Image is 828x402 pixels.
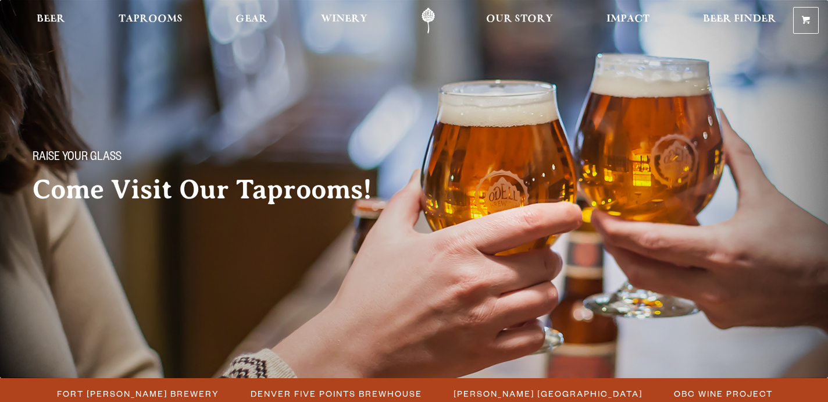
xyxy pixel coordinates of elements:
span: Beer Finder [703,15,776,24]
span: Gear [235,15,267,24]
a: Beer Finder [695,8,784,34]
h2: Come Visit Our Taprooms! [33,175,395,204]
a: [PERSON_NAME] [GEOGRAPHIC_DATA] [447,385,648,402]
a: Gear [228,8,275,34]
a: Taprooms [111,8,190,34]
span: Impact [606,15,649,24]
a: Beer [29,8,73,34]
span: [PERSON_NAME] [GEOGRAPHIC_DATA] [454,385,643,402]
a: Our Story [479,8,561,34]
a: Fort [PERSON_NAME] Brewery [50,385,225,402]
a: Odell Home [406,8,450,34]
a: Denver Five Points Brewhouse [244,385,428,402]
span: Winery [321,15,367,24]
a: Impact [599,8,657,34]
span: Taprooms [119,15,183,24]
a: OBC Wine Project [667,385,779,402]
span: OBC Wine Project [674,385,773,402]
span: Denver Five Points Brewhouse [251,385,422,402]
a: Winery [313,8,375,34]
span: Our Story [486,15,553,24]
span: Beer [37,15,65,24]
span: Fort [PERSON_NAME] Brewery [57,385,219,402]
span: Raise your glass [33,151,122,166]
